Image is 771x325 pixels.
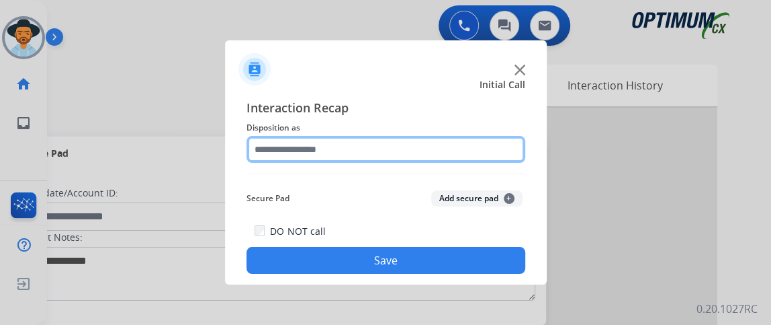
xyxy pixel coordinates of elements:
[431,190,523,207] button: Add secure pad+
[480,78,525,92] span: Initial Call
[504,193,514,204] span: +
[246,120,525,136] span: Disposition as
[246,98,525,120] span: Interaction Recap
[238,53,271,85] img: contactIcon
[246,247,525,274] button: Save
[246,174,525,174] img: contact-recap-line.svg
[246,190,289,207] span: Secure Pad
[270,225,325,238] label: DO NOT call
[696,301,758,317] p: 0.20.1027RC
